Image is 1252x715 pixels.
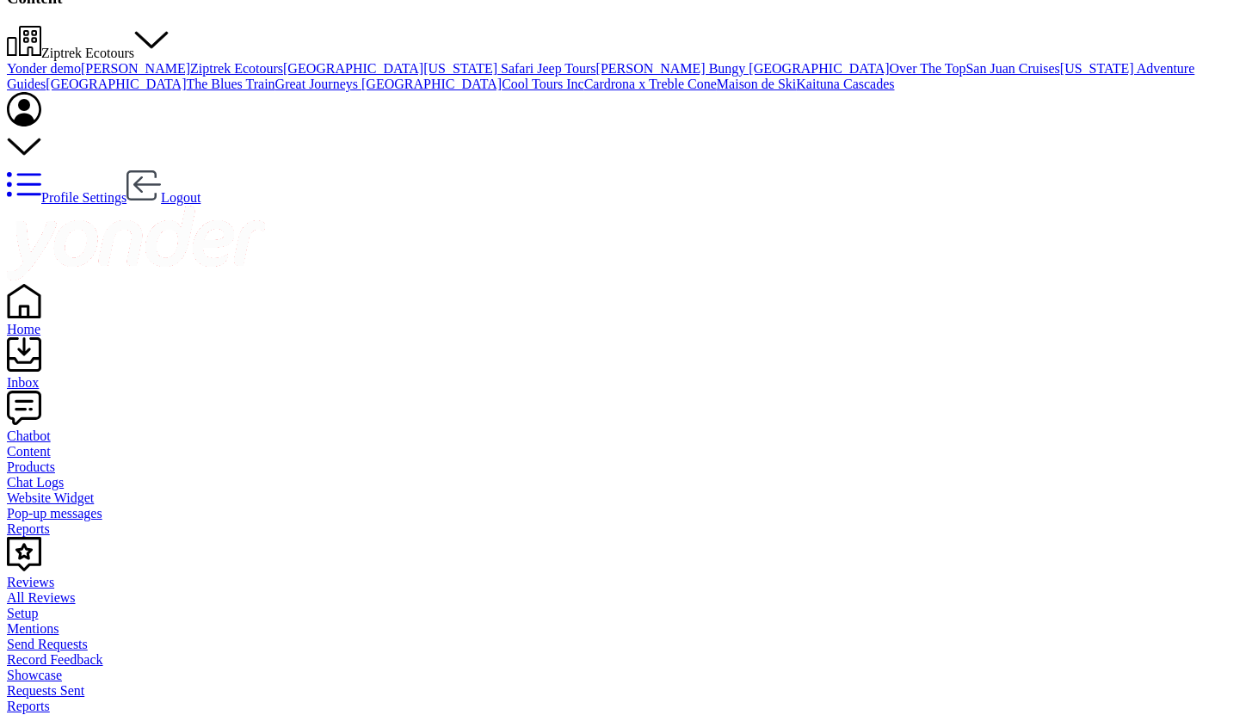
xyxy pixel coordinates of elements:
a: Kaituna Cascades [796,77,894,91]
a: Reports [7,699,1245,714]
a: Requests Sent [7,683,1245,699]
a: Reports [7,521,1245,537]
a: Products [7,459,1245,475]
a: Profile Settings [7,190,126,205]
a: Pop-up messages [7,506,1245,521]
a: Yonder demo [7,61,81,76]
a: Chatbot [7,413,1245,444]
a: Home [7,306,1245,337]
a: The Blues Train [186,77,274,91]
a: Cool Tours Inc [502,77,583,91]
a: Maison de Ski [717,77,796,91]
a: Send Requests [7,637,1245,652]
a: Ziptrek Ecotours [190,61,283,76]
a: [GEOGRAPHIC_DATA] [46,77,186,91]
a: Reviews [7,559,1245,590]
a: Great Journeys [GEOGRAPHIC_DATA] [275,77,503,91]
a: Content [7,444,1245,459]
a: [GEOGRAPHIC_DATA] [283,61,423,76]
a: Showcase [7,668,1245,683]
div: Chatbot [7,428,1245,444]
a: Inbox [7,360,1245,391]
a: Over The Top [890,61,966,76]
a: Logout [126,190,200,205]
a: [PERSON_NAME] Bungy [GEOGRAPHIC_DATA] [596,61,890,76]
a: Website Widget [7,490,1245,506]
span: Ziptrek Ecotours [41,46,134,60]
a: Setup [7,606,1245,621]
div: Home [7,322,1245,337]
div: Reviews [7,575,1245,590]
a: Cardrona x Treble Cone [584,77,717,91]
a: All Reviews [7,590,1245,606]
a: Chat Logs [7,475,1245,490]
div: Inbox [7,375,1245,391]
a: [US_STATE] Safari Jeep Tours [423,61,595,76]
img: yonder-white-logo.png [7,206,265,280]
a: [US_STATE] Adventure Guides [7,61,1194,91]
a: [PERSON_NAME] [81,61,190,76]
a: San Juan Cruises [965,61,1059,76]
a: Mentions [7,621,1245,637]
a: Record Feedback [7,652,1245,668]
